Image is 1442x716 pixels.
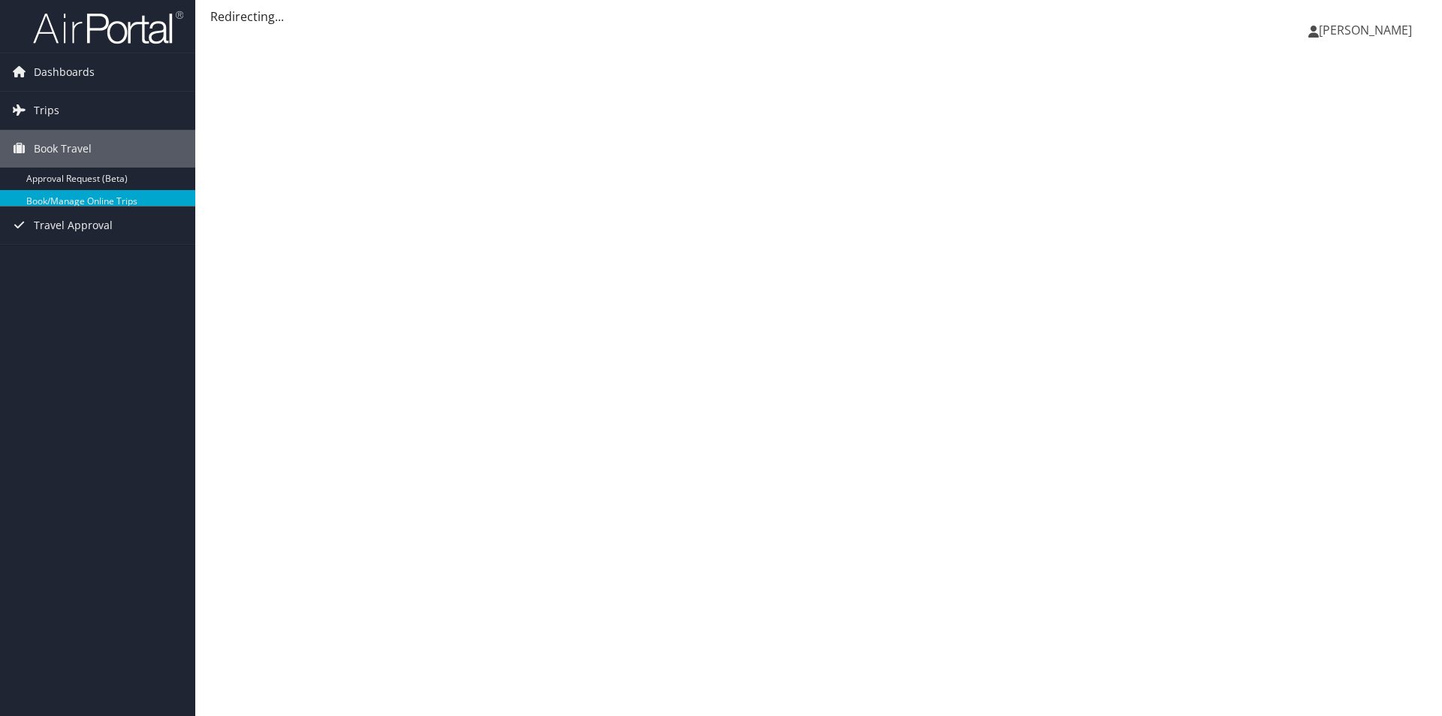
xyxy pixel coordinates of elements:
[34,207,113,244] span: Travel Approval
[34,130,92,168] span: Book Travel
[33,10,183,45] img: airportal-logo.png
[34,92,59,129] span: Trips
[1308,8,1427,53] a: [PERSON_NAME]
[34,53,95,91] span: Dashboards
[1319,22,1412,38] span: [PERSON_NAME]
[210,8,1427,26] div: Redirecting...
